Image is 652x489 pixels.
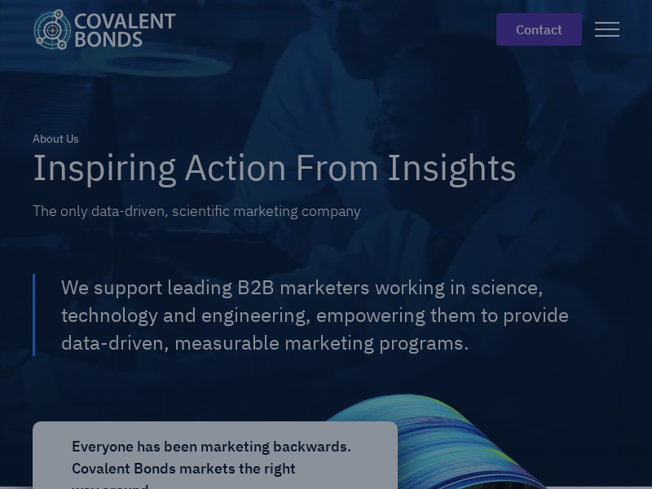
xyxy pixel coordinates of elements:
[33,200,361,222] div: The only data-driven, scientific marketing company
[33,148,517,187] h1: Inspiring Action From Insights
[33,130,79,148] div: About Us
[33,9,176,50] img: Covalent Bonds White / Teal Logo
[61,274,619,356] div: We support leading B2B marketers working in science, technology and engineering, empowering them ...
[496,13,582,46] a: contact
[33,9,189,50] a: home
